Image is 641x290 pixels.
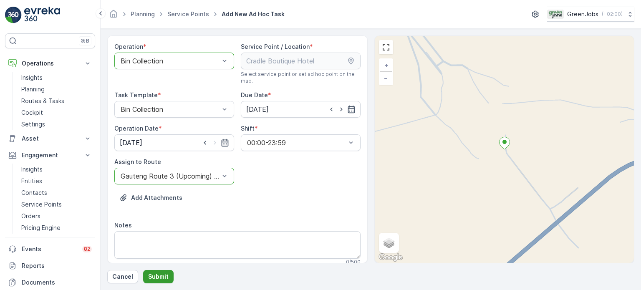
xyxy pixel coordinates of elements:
p: Planning [21,85,45,93]
p: ⌘B [81,38,89,44]
p: Service Points [21,200,62,209]
a: Service Points [18,199,95,210]
p: Events [22,245,77,253]
label: Operation Date [114,125,159,132]
a: Contacts [18,187,95,199]
a: Insights [18,72,95,83]
img: logo_light-DOdMpM7g.png [24,7,60,23]
p: ( +02:00 ) [602,11,623,18]
label: Notes [114,222,132,229]
input: dd/mm/yyyy [241,101,361,118]
button: Submit [143,270,174,283]
a: Service Points [167,10,209,18]
span: Add New Ad Hoc Task [220,10,286,18]
input: dd/mm/yyyy [114,134,234,151]
button: Upload File [114,191,187,204]
img: Green_Jobs_Logo.png [547,10,564,19]
p: 0 / 500 [346,259,361,265]
p: Orders [21,212,40,220]
button: GreenJobs(+02:00) [547,7,634,22]
p: Documents [22,278,92,287]
a: Homepage [109,13,118,20]
input: Cradle Boutique Hotel [241,53,361,69]
p: Engagement [22,151,78,159]
p: Operations [22,59,78,68]
a: Layers [380,234,398,252]
span: Select service point or set ad hoc point on the map. [241,71,361,84]
p: Contacts [21,189,47,197]
label: Operation [114,43,143,50]
p: GreenJobs [567,10,598,18]
button: Engagement [5,147,95,164]
a: Planning [131,10,155,18]
p: Add Attachments [131,194,182,202]
p: Asset [22,134,78,143]
p: Entities [21,177,42,185]
p: Insights [21,165,43,174]
button: Asset [5,130,95,147]
label: Service Point / Location [241,43,310,50]
a: Zoom In [380,59,392,72]
p: Reports [22,262,92,270]
a: Events82 [5,241,95,257]
p: Cockpit [21,108,43,117]
a: Planning [18,83,95,95]
a: Orders [18,210,95,222]
p: Settings [21,120,45,129]
a: Cockpit [18,107,95,119]
img: logo [5,7,22,23]
a: Routes & Tasks [18,95,95,107]
a: Entities [18,175,95,187]
label: Assign to Route [114,158,161,165]
a: Settings [18,119,95,130]
a: Pricing Engine [18,222,95,234]
a: Zoom Out [380,72,392,84]
span: − [384,74,388,81]
label: Task Template [114,91,158,98]
p: Submit [148,272,169,281]
button: Operations [5,55,95,72]
p: Pricing Engine [21,224,61,232]
a: View Fullscreen [380,41,392,53]
button: Cancel [107,270,138,283]
img: Google [377,252,404,263]
a: Open this area in Google Maps (opens a new window) [377,252,404,263]
p: Cancel [112,272,133,281]
p: 82 [84,246,90,252]
a: Reports [5,257,95,274]
label: Due Date [241,91,268,98]
span: + [384,62,388,69]
label: Shift [241,125,255,132]
p: Routes & Tasks [21,97,64,105]
p: Insights [21,73,43,82]
a: Insights [18,164,95,175]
